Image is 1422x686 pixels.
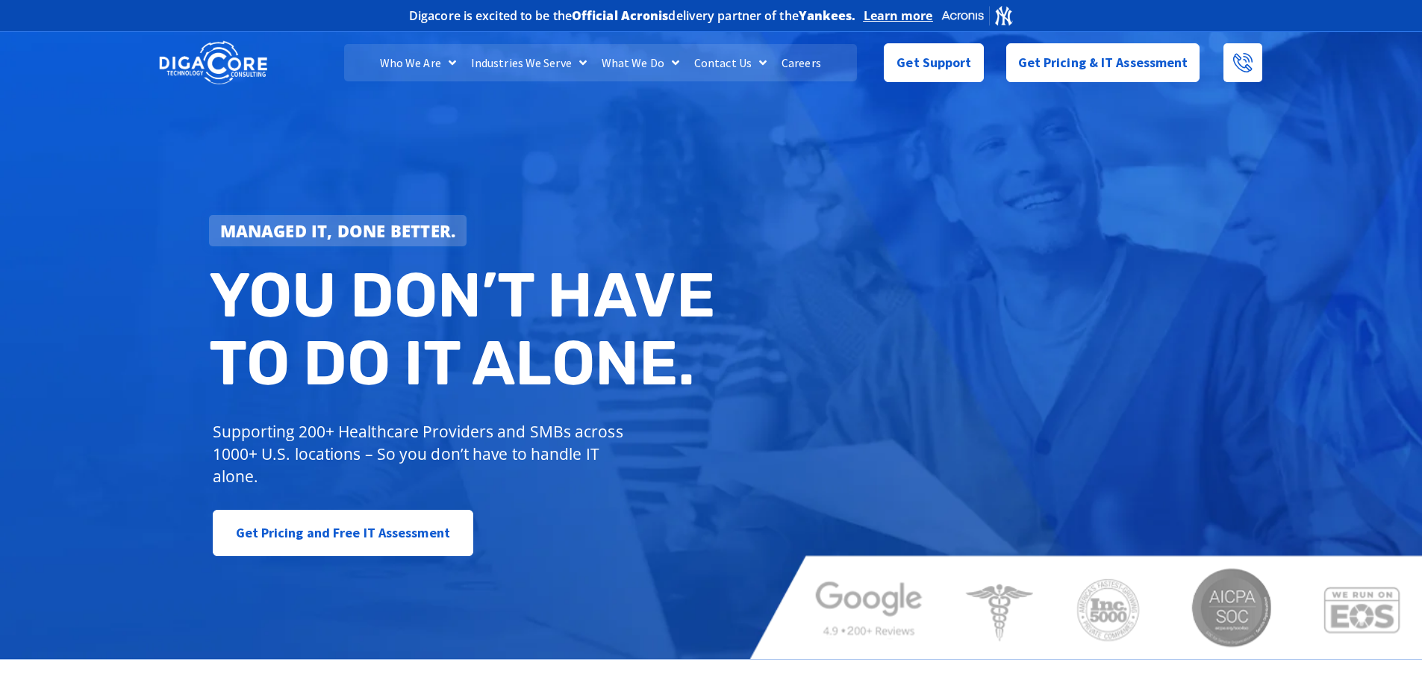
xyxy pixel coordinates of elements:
[896,48,971,78] span: Get Support
[572,7,669,24] b: Official Acronis
[774,44,829,81] a: Careers
[687,44,774,81] a: Contact Us
[941,4,1014,26] img: Acronis
[1018,48,1188,78] span: Get Pricing & IT Assessment
[220,219,456,242] strong: Managed IT, done better.
[213,510,473,556] a: Get Pricing and Free IT Assessment
[236,518,450,548] span: Get Pricing and Free IT Assessment
[344,44,856,81] nav: Menu
[409,10,856,22] h2: Digacore is excited to be the delivery partner of the
[864,8,933,23] a: Learn more
[464,44,594,81] a: Industries We Serve
[884,43,983,82] a: Get Support
[213,420,630,487] p: Supporting 200+ Healthcare Providers and SMBs across 1000+ U.S. locations – So you don’t have to ...
[799,7,856,24] b: Yankees.
[209,261,723,398] h2: You don’t have to do IT alone.
[594,44,687,81] a: What We Do
[209,215,467,246] a: Managed IT, done better.
[1006,43,1200,82] a: Get Pricing & IT Assessment
[159,40,267,87] img: DigaCore Technology Consulting
[372,44,464,81] a: Who We Are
